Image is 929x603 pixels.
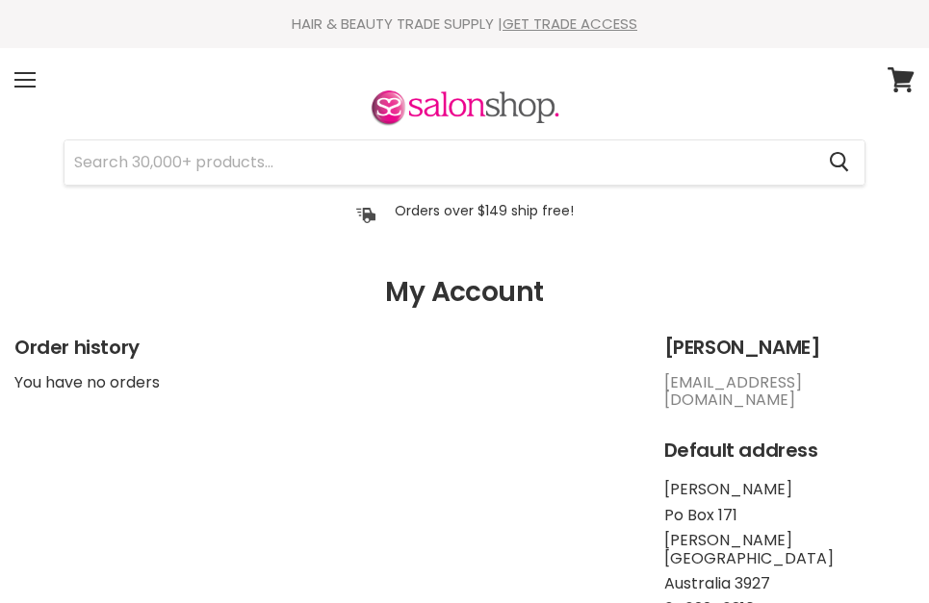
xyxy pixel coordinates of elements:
h2: [PERSON_NAME] [664,337,916,359]
button: Search [813,140,864,185]
li: Po Box 171 [664,507,916,524]
h2: Default address [664,440,916,462]
h1: My Account [14,277,915,308]
li: Australia 3927 [664,575,916,592]
p: You have no orders [14,374,626,391]
form: Product [64,139,865,186]
input: Search [65,140,813,185]
p: Orders over $149 ship free! [395,202,574,219]
a: GET TRADE ACCESS [503,13,637,34]
li: [PERSON_NAME] [664,481,916,498]
li: [PERSON_NAME][GEOGRAPHIC_DATA] [664,532,916,567]
h2: Order history [14,337,626,359]
a: [EMAIL_ADDRESS][DOMAIN_NAME] [664,371,802,411]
